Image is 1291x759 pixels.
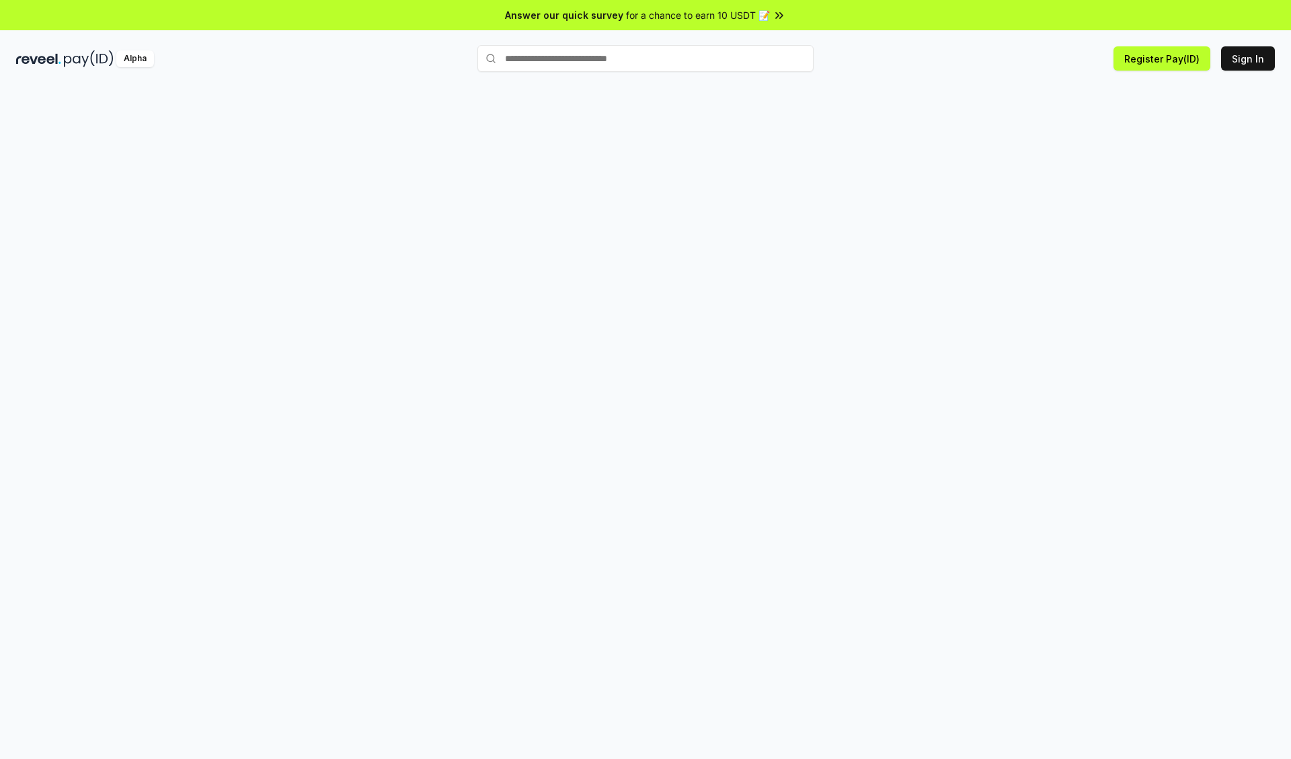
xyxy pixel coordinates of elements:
img: reveel_dark [16,50,61,67]
button: Register Pay(ID) [1113,46,1210,71]
img: pay_id [64,50,114,67]
span: for a chance to earn 10 USDT 📝 [626,8,770,22]
button: Sign In [1221,46,1275,71]
div: Alpha [116,50,154,67]
span: Answer our quick survey [505,8,623,22]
